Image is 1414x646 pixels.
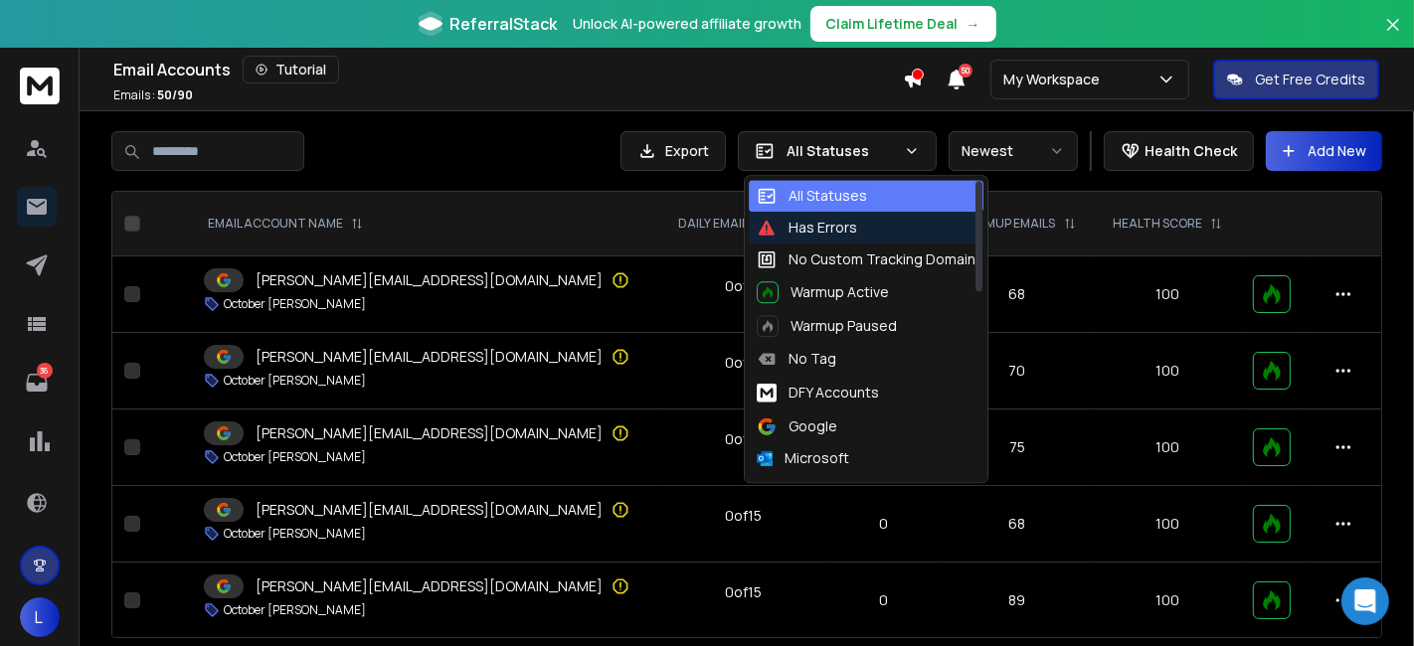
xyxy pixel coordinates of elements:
[941,409,1095,486] td: 75
[1094,486,1240,563] td: 100
[757,381,879,404] div: DFY Accounts
[1094,563,1240,639] td: 100
[224,526,366,542] p: October [PERSON_NAME]
[959,64,972,78] span: 50
[37,363,53,379] p: 36
[256,423,603,443] p: [PERSON_NAME][EMAIL_ADDRESS][DOMAIN_NAME]
[208,216,363,232] div: EMAIL ACCOUNT NAME
[757,218,857,238] div: Has Errors
[757,186,867,206] div: All Statuses
[1266,131,1382,171] button: Add New
[725,506,762,526] div: 0 of 15
[17,363,57,403] a: 36
[1094,333,1240,409] td: 100
[256,500,603,520] p: [PERSON_NAME][EMAIL_ADDRESS][DOMAIN_NAME]
[243,56,339,83] button: Tutorial
[960,216,1056,232] p: WARMUP EMAILS
[1094,409,1240,486] td: 100
[757,281,889,303] div: Warmup Active
[256,270,603,290] p: [PERSON_NAME][EMAIL_ADDRESS][DOMAIN_NAME]
[224,296,366,312] p: October [PERSON_NAME]
[1255,70,1365,89] p: Get Free Credits
[157,86,193,103] span: 50 / 90
[450,12,558,36] span: ReferralStack
[620,131,726,171] button: Export
[678,216,789,232] p: DAILY EMAILS SENT
[224,449,366,465] p: October [PERSON_NAME]
[20,597,60,637] button: L
[757,416,837,436] div: Google
[725,353,762,373] div: 0 of 15
[1380,12,1406,60] button: Close banner
[574,14,802,34] p: Unlock AI-powered affiliate growth
[1145,141,1237,161] p: Health Check
[224,602,366,618] p: October [PERSON_NAME]
[941,256,1095,333] td: 68
[1003,70,1108,89] p: My Workspace
[725,582,762,602] div: 0 of 15
[941,333,1095,409] td: 70
[725,429,762,449] div: 0 of 15
[941,563,1095,639] td: 89
[1104,131,1254,171] button: Health Check
[840,590,929,610] p: 0
[1341,577,1389,625] div: Open Intercom Messenger
[256,347,603,367] p: [PERSON_NAME][EMAIL_ADDRESS][DOMAIN_NAME]
[949,131,1078,171] button: Newest
[113,87,193,103] p: Emails :
[256,576,603,596] p: [PERSON_NAME][EMAIL_ADDRESS][DOMAIN_NAME]
[725,276,762,296] div: 0 of 15
[757,315,897,337] div: Warmup Paused
[757,349,836,369] div: No Tag
[840,514,929,534] p: 0
[810,6,996,42] button: Claim Lifetime Deal→
[787,141,896,161] p: All Statuses
[1113,216,1202,232] p: HEALTH SCORE
[757,249,975,269] div: No Custom Tracking Domain
[1094,256,1240,333] td: 100
[1213,60,1379,99] button: Get Free Credits
[941,486,1095,563] td: 68
[967,14,980,34] span: →
[224,373,366,389] p: October [PERSON_NAME]
[113,56,903,83] div: Email Accounts
[757,448,849,468] div: Microsoft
